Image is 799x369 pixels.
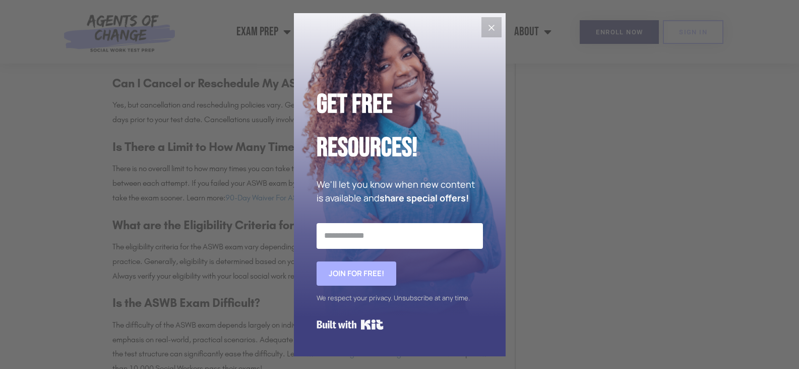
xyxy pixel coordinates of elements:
h2: Get Free Resources! [317,83,483,170]
p: We'll let you know when new content is available and [317,178,483,205]
input: Email Address [317,223,483,248]
strong: share special offers! [380,192,469,204]
div: We respect your privacy. Unsubscribe at any time. [317,291,483,305]
button: Join for FREE! [317,261,396,286]
a: Built with Kit [317,315,384,334]
button: Close [481,17,502,37]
